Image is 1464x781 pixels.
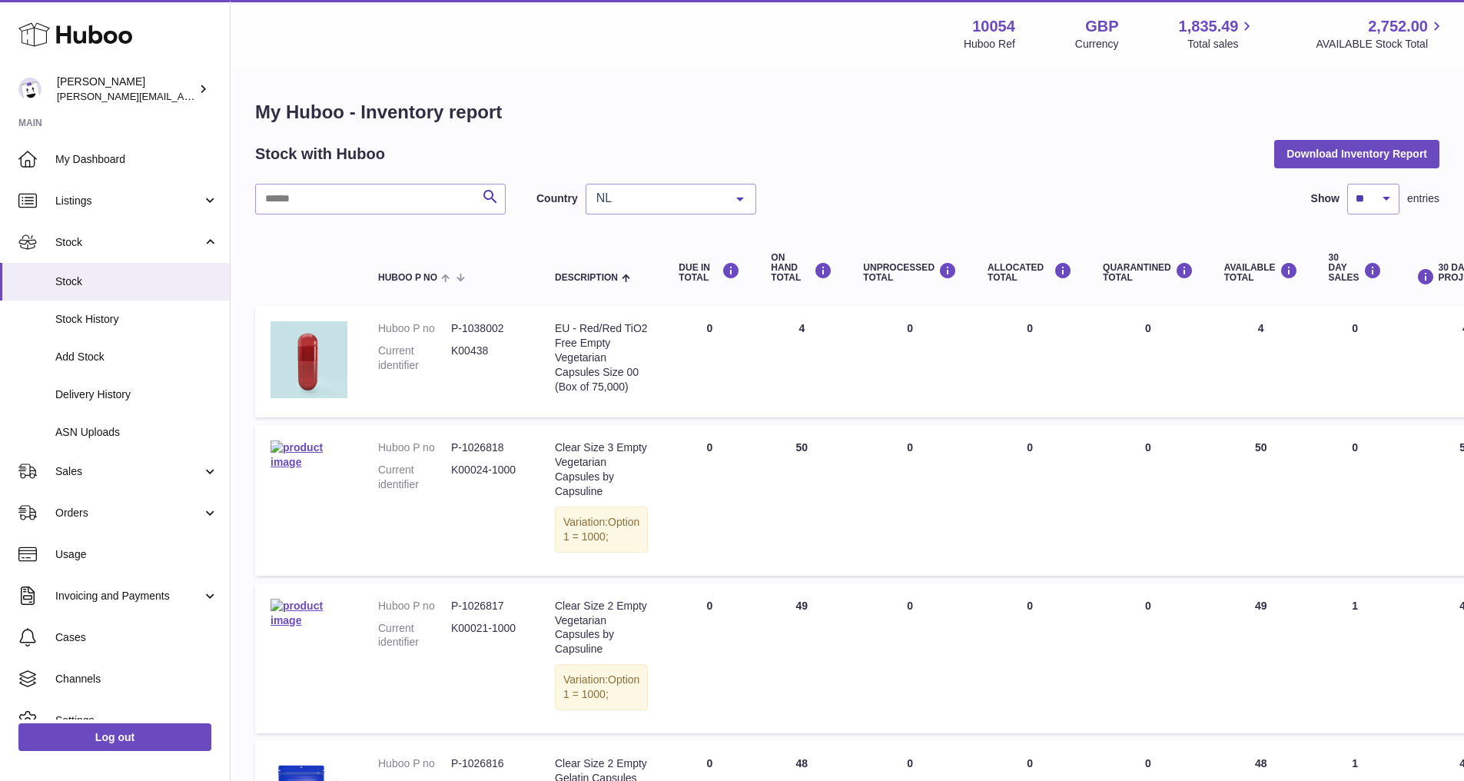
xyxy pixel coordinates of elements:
div: AVAILABLE Total [1224,262,1298,283]
span: 0 [1145,757,1151,769]
dd: P-1038002 [451,321,524,336]
button: Download Inventory Report [1274,140,1439,168]
td: 4 [755,306,848,417]
div: DUE IN TOTAL [679,262,740,283]
a: 1,835.49 Total sales [1179,16,1257,52]
td: 0 [1313,425,1397,575]
dt: Current identifier [378,621,451,650]
div: Huboo Ref [964,37,1015,52]
span: Settings [55,713,218,728]
div: ON HAND Total [771,253,832,284]
strong: GBP [1085,16,1118,37]
span: Stock [55,235,202,250]
span: My Dashboard [55,152,218,167]
img: product image [271,599,347,628]
span: Orders [55,506,202,520]
dt: Current identifier [378,463,451,492]
span: Description [555,273,618,283]
span: [PERSON_NAME][EMAIL_ADDRESS][DOMAIN_NAME] [57,90,308,102]
div: QUARANTINED Total [1103,262,1193,283]
td: 0 [663,306,755,417]
dd: K00024-1000 [451,463,524,492]
td: 0 [972,425,1087,575]
img: product image [271,321,347,398]
span: Huboo P no [378,273,437,283]
div: Variation: [555,664,648,710]
td: 0 [848,306,972,417]
span: ASN Uploads [55,425,218,440]
span: Cases [55,630,218,645]
span: Add Stock [55,350,218,364]
label: Country [536,191,578,206]
a: Log out [18,723,211,751]
dd: P-1026817 [451,599,524,613]
div: EU - Red/Red TiO2 Free Empty Vegetarian Capsules Size 00 (Box of 75,000) [555,321,648,394]
td: 0 [663,583,755,733]
span: Usage [55,547,218,562]
img: product image [271,440,347,470]
span: Stock History [55,312,218,327]
span: 0 [1145,600,1151,612]
strong: 10054 [972,16,1015,37]
span: 0 [1145,322,1151,334]
span: NL [593,191,725,206]
td: 0 [972,583,1087,733]
td: 50 [755,425,848,575]
dt: Current identifier [378,344,451,373]
span: entries [1407,191,1439,206]
span: Sales [55,464,202,479]
td: 0 [848,425,972,575]
td: 0 [848,583,972,733]
div: Currency [1075,37,1119,52]
td: 0 [1313,306,1397,417]
img: luz@capsuline.com [18,78,41,101]
dt: Huboo P no [378,321,451,336]
span: Listings [55,194,202,208]
td: 49 [1209,583,1313,733]
span: AVAILABLE Stock Total [1316,37,1446,52]
div: Clear Size 2 Empty Vegetarian Capsules by Capsuline [555,599,648,657]
span: Stock [55,274,218,289]
h1: My Huboo - Inventory report [255,100,1439,125]
td: 50 [1209,425,1313,575]
dd: K00438 [451,344,524,373]
div: ALLOCATED Total [988,262,1072,283]
dd: K00021-1000 [451,621,524,650]
span: Channels [55,672,218,686]
span: 1,835.49 [1179,16,1239,37]
dt: Huboo P no [378,756,451,771]
span: Total sales [1187,37,1256,52]
span: Invoicing and Payments [55,589,202,603]
span: Option 1 = 1000; [563,516,639,543]
dd: P-1026818 [451,440,524,455]
td: 49 [755,583,848,733]
a: 2,752.00 AVAILABLE Stock Total [1316,16,1446,52]
td: 0 [663,425,755,575]
dt: Huboo P no [378,599,451,613]
div: 30 DAY SALES [1329,253,1382,284]
div: UNPROCESSED Total [863,262,957,283]
dt: Huboo P no [378,440,451,455]
td: 1 [1313,583,1397,733]
div: [PERSON_NAME] [57,75,195,104]
span: 2,752.00 [1368,16,1428,37]
td: 0 [972,306,1087,417]
h2: Stock with Huboo [255,144,385,165]
td: 4 [1209,306,1313,417]
div: Clear Size 3 Empty Vegetarian Capsules by Capsuline [555,440,648,499]
dd: P-1026816 [451,756,524,771]
label: Show [1311,191,1340,206]
span: Delivery History [55,387,218,402]
div: Variation: [555,507,648,553]
span: 0 [1145,441,1151,454]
